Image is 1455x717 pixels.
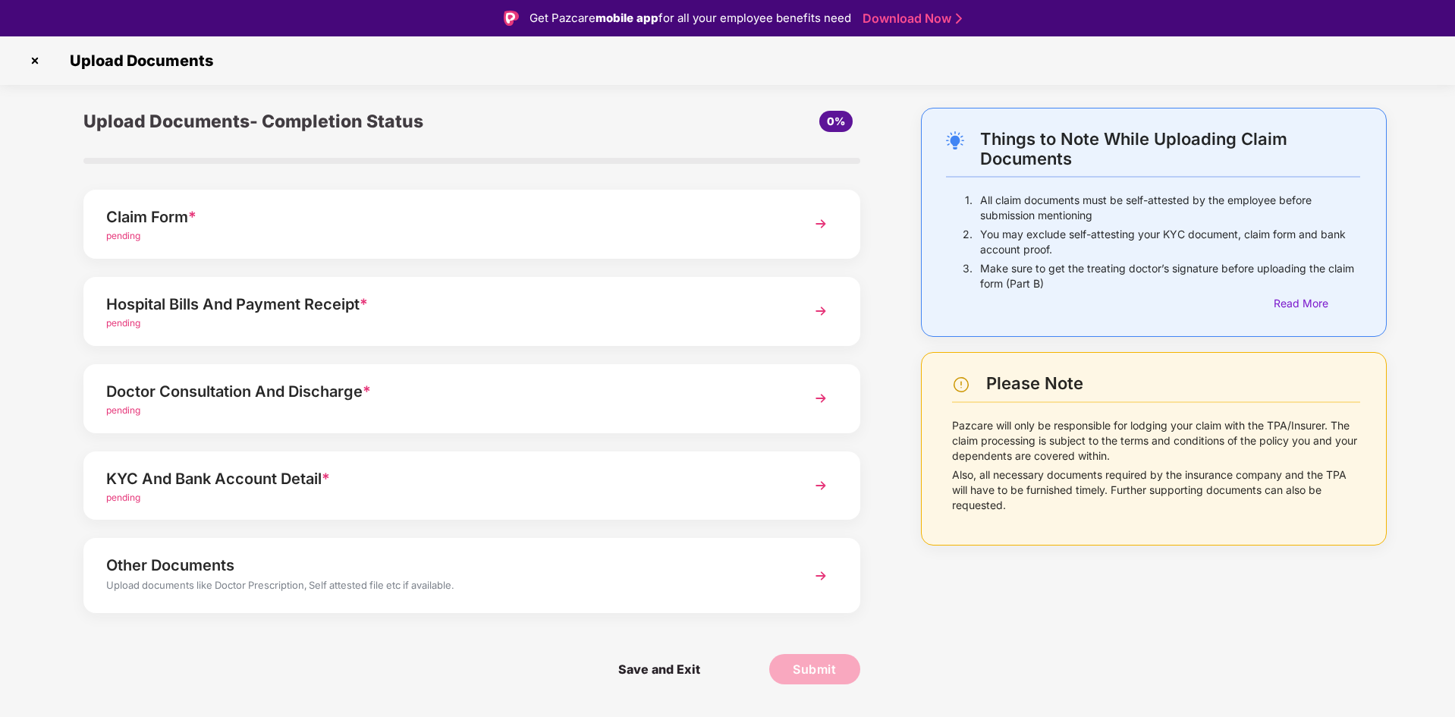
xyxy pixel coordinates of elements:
img: svg+xml;base64,PHN2ZyBpZD0iTmV4dCIgeG1sbnM9Imh0dHA6Ly93d3cudzMub3JnLzIwMDAvc3ZnIiB3aWR0aD0iMzYiIG... [807,562,834,590]
button: Submit [769,654,860,684]
img: svg+xml;base64,PHN2ZyBpZD0iQ3Jvc3MtMzJ4MzIiIHhtbG5zPSJodHRwOi8vd3d3LnczLm9yZy8yMDAwL3N2ZyIgd2lkdG... [23,49,47,73]
span: Save and Exit [603,654,715,684]
span: pending [106,230,140,241]
p: Also, all necessary documents required by the insurance company and the TPA will have to be furni... [952,467,1360,513]
a: Download Now [863,11,957,27]
p: You may exclude self-attesting your KYC document, claim form and bank account proof. [980,227,1360,257]
p: All claim documents must be self-attested by the employee before submission mentioning [980,193,1360,223]
div: Upload documents like Doctor Prescription, Self attested file etc if available. [106,577,776,597]
div: KYC And Bank Account Detail [106,467,776,491]
span: Upload Documents [55,52,221,70]
span: pending [106,492,140,503]
div: Other Documents [106,553,776,577]
div: Get Pazcare for all your employee benefits need [530,9,851,27]
strong: mobile app [596,11,658,25]
img: svg+xml;base64,PHN2ZyBpZD0iTmV4dCIgeG1sbnM9Imh0dHA6Ly93d3cudzMub3JnLzIwMDAvc3ZnIiB3aWR0aD0iMzYiIG... [807,385,834,412]
img: svg+xml;base64,PHN2ZyBpZD0iTmV4dCIgeG1sbnM9Imh0dHA6Ly93d3cudzMub3JnLzIwMDAvc3ZnIiB3aWR0aD0iMzYiIG... [807,472,834,499]
span: pending [106,404,140,416]
div: Upload Documents- Completion Status [83,108,602,135]
img: Logo [504,11,519,26]
img: svg+xml;base64,PHN2ZyB4bWxucz0iaHR0cDovL3d3dy53My5vcmcvMjAwMC9zdmciIHdpZHRoPSIyNC4wOTMiIGhlaWdodD... [946,131,964,149]
img: svg+xml;base64,PHN2ZyBpZD0iTmV4dCIgeG1sbnM9Imh0dHA6Ly93d3cudzMub3JnLzIwMDAvc3ZnIiB3aWR0aD0iMzYiIG... [807,297,834,325]
p: 1. [965,193,973,223]
div: Claim Form [106,205,776,229]
p: 2. [963,227,973,257]
div: Please Note [986,373,1360,394]
span: 0% [827,115,845,127]
div: Things to Note While Uploading Claim Documents [980,129,1360,168]
div: Read More [1274,295,1360,312]
p: Pazcare will only be responsible for lodging your claim with the TPA/Insurer. The claim processin... [952,418,1360,464]
p: Make sure to get the treating doctor’s signature before uploading the claim form (Part B) [980,261,1360,291]
span: pending [106,317,140,329]
img: svg+xml;base64,PHN2ZyBpZD0iTmV4dCIgeG1sbnM9Imh0dHA6Ly93d3cudzMub3JnLzIwMDAvc3ZnIiB3aWR0aD0iMzYiIG... [807,210,834,237]
img: Stroke [956,11,962,27]
p: 3. [963,261,973,291]
div: Hospital Bills And Payment Receipt [106,292,776,316]
div: Doctor Consultation And Discharge [106,379,776,404]
img: svg+xml;base64,PHN2ZyBpZD0iV2FybmluZ18tXzI0eDI0IiBkYXRhLW5hbWU9Ildhcm5pbmcgLSAyNHgyNCIgeG1sbnM9Im... [952,376,970,394]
